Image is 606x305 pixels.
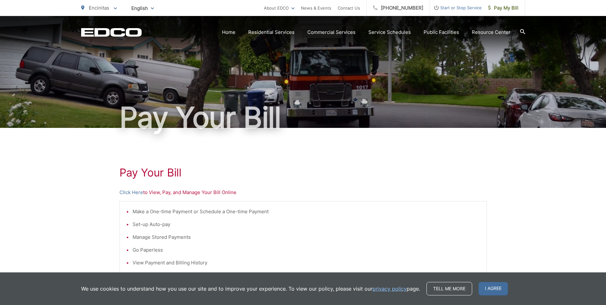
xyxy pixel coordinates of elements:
[426,282,472,295] a: Tell me more
[264,4,295,12] a: About EDCO
[424,28,459,36] a: Public Facilities
[81,28,142,37] a: EDCD logo. Return to the homepage.
[127,3,159,14] span: English
[81,102,525,134] h1: Pay Your Bill
[472,28,510,36] a: Resource Center
[119,189,487,196] p: to View, Pay, and Manage Your Bill Online
[248,28,295,36] a: Residential Services
[133,208,480,215] li: Make a One-time Payment or Schedule a One-time Payment
[119,189,143,196] a: Click Here
[133,259,480,267] li: View Payment and Billing History
[133,233,480,241] li: Manage Stored Payments
[488,4,518,12] span: Pay My Bill
[338,4,360,12] a: Contact Us
[222,28,235,36] a: Home
[119,166,487,179] h1: Pay Your Bill
[372,285,407,293] a: privacy policy
[368,28,411,36] a: Service Schedules
[133,246,480,254] li: Go Paperless
[307,28,356,36] a: Commercial Services
[301,4,331,12] a: News & Events
[81,285,420,293] p: We use cookies to understand how you use our site and to improve your experience. To view our pol...
[133,221,480,228] li: Set-up Auto-pay
[89,5,109,11] span: Encinitas
[479,282,508,295] span: I agree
